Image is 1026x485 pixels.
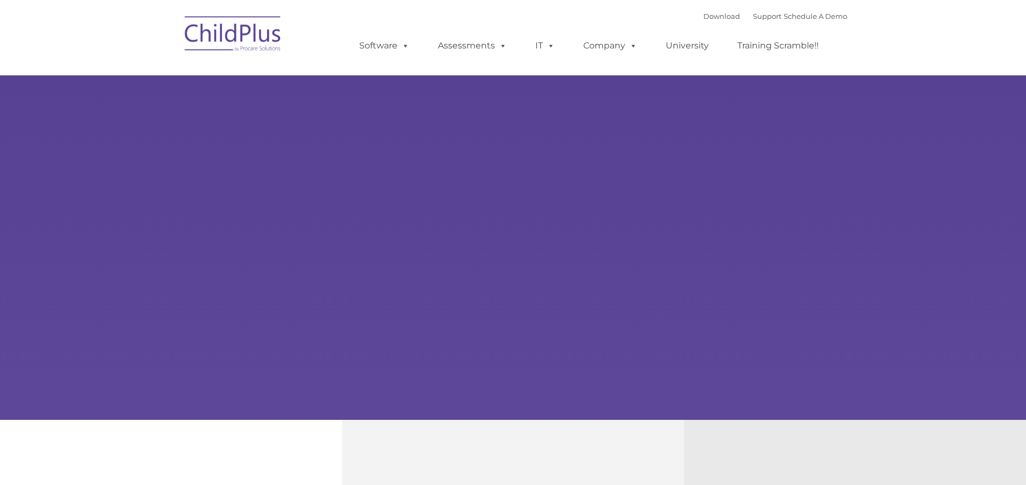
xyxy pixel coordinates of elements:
a: IT [525,35,566,57]
a: Support [753,12,781,20]
a: Assessments [427,35,518,57]
a: University [655,35,720,57]
a: Training Scramble!! [727,35,829,57]
img: ChildPlus by Procare Solutions [179,9,287,62]
font: | [703,12,847,20]
a: Download [703,12,740,20]
a: Schedule A Demo [784,12,847,20]
a: Software [348,35,420,57]
a: Company [573,35,648,57]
